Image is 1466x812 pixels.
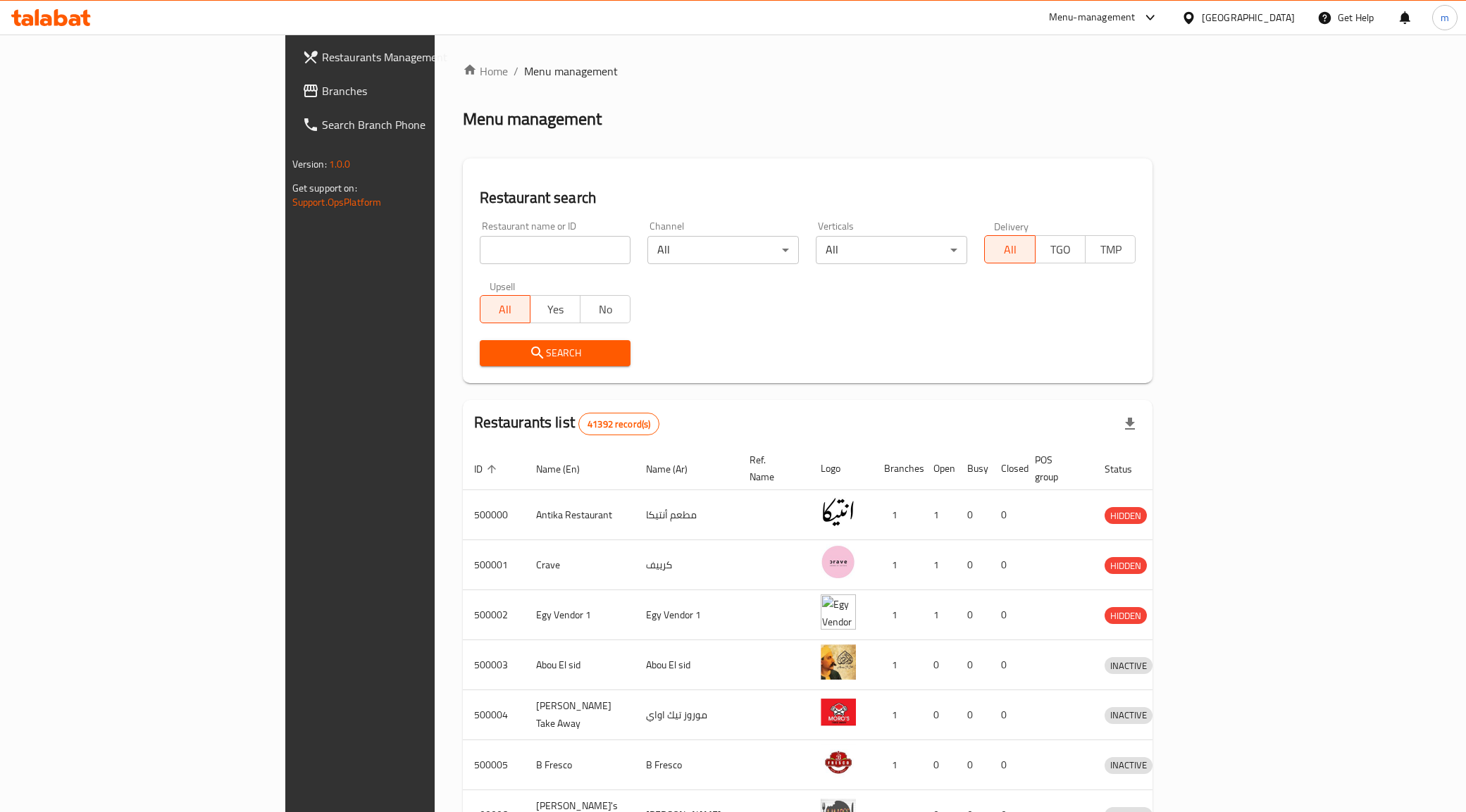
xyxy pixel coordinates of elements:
[922,690,956,740] td: 0
[873,540,922,590] td: 1
[1105,557,1147,574] div: HIDDEN
[1105,657,1153,674] div: INACTIVE
[956,690,990,740] td: 0
[1105,608,1147,624] span: HIDDEN
[1105,461,1150,477] span: Status
[1105,658,1153,674] span: INACTIVE
[525,590,635,640] td: Egy Vendor 1
[956,740,990,790] td: 0
[956,540,990,590] td: 0
[329,155,351,173] span: 1.0.0
[990,690,1024,740] td: 0
[474,412,660,435] h2: Restaurants list
[990,447,1024,490] th: Closed
[536,299,575,320] span: Yes
[525,690,635,740] td: [PERSON_NAME] Take Away
[821,644,856,680] img: Abou El sid
[536,461,598,477] span: Name (En)
[821,744,856,780] img: B Fresco
[1105,757,1153,773] span: INACTIVE
[821,694,856,730] img: Moro's Take Away
[480,295,530,323] button: All
[1041,239,1080,260] span: TGO
[291,40,530,74] a: Restaurants Management
[1113,407,1147,441] div: Export file
[990,239,1029,260] span: All
[821,594,856,630] img: Egy Vendor 1
[1105,508,1147,524] span: HIDDEN
[1035,451,1076,485] span: POS group
[291,74,530,108] a: Branches
[463,108,602,130] h2: Menu management
[922,640,956,690] td: 0
[873,447,922,490] th: Branches
[322,49,519,65] span: Restaurants Management
[480,340,631,366] button: Search
[821,494,856,530] img: Antika Restaurant
[1202,10,1295,25] div: [GEOGRAPHIC_DATA]
[990,640,1024,690] td: 0
[984,235,1035,263] button: All
[292,193,382,211] a: Support.OpsPlatform
[586,299,625,320] span: No
[873,740,922,790] td: 1
[525,540,635,590] td: Crave
[322,82,519,99] span: Branches
[486,299,525,320] span: All
[578,413,659,435] div: Total records count
[480,236,631,264] input: Search for restaurant name or ID..
[994,221,1029,231] label: Delivery
[1105,607,1147,624] div: HIDDEN
[873,490,922,540] td: 1
[463,63,1153,80] nav: breadcrumb
[922,590,956,640] td: 1
[1035,235,1086,263] button: TGO
[1049,9,1136,26] div: Menu-management
[1105,558,1147,574] span: HIDDEN
[322,116,519,133] span: Search Branch Phone
[750,451,793,485] span: Ref. Name
[1085,235,1136,263] button: TMP
[816,236,967,264] div: All
[990,740,1024,790] td: 0
[525,490,635,540] td: Antika Restaurant
[990,540,1024,590] td: 0
[474,461,501,477] span: ID
[873,590,922,640] td: 1
[809,447,873,490] th: Logo
[1441,10,1449,25] span: m
[646,461,706,477] span: Name (Ar)
[635,690,738,740] td: موروز تيك اواي
[990,590,1024,640] td: 0
[491,344,620,362] span: Search
[530,295,580,323] button: Yes
[956,490,990,540] td: 0
[579,418,659,431] span: 41392 record(s)
[647,236,799,264] div: All
[922,490,956,540] td: 1
[480,187,1136,208] h2: Restaurant search
[291,108,530,142] a: Search Branch Phone
[635,540,738,590] td: كرييف
[635,490,738,540] td: مطعم أنتيكا
[956,590,990,640] td: 0
[990,490,1024,540] td: 0
[635,590,738,640] td: Egy Vendor 1
[525,640,635,690] td: Abou El sid
[292,179,357,197] span: Get support on:
[922,540,956,590] td: 1
[580,295,630,323] button: No
[1105,707,1153,723] span: INACTIVE
[292,155,327,173] span: Version:
[956,447,990,490] th: Busy
[524,63,618,80] span: Menu management
[525,740,635,790] td: B Fresco
[635,740,738,790] td: B Fresco
[922,447,956,490] th: Open
[922,740,956,790] td: 0
[1091,239,1130,260] span: TMP
[1105,757,1153,774] div: INACTIVE
[635,640,738,690] td: Abou El sid
[821,544,856,580] img: Crave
